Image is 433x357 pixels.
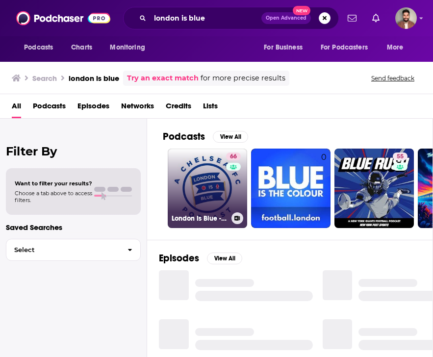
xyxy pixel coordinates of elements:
[395,7,417,29] button: Show profile menu
[226,153,241,160] a: 66
[207,253,242,264] button: View All
[77,98,109,118] a: Episodes
[110,41,145,54] span: Monitoring
[264,41,303,54] span: For Business
[69,74,119,83] h3: london is blue
[166,98,191,118] a: Credits
[32,74,57,83] h3: Search
[213,131,248,143] button: View All
[103,38,157,57] button: open menu
[334,149,414,228] a: 55
[6,247,120,253] span: Select
[251,149,331,228] a: 0
[33,98,66,118] a: Podcasts
[344,10,360,26] a: Show notifications dropdown
[15,180,92,187] span: Want to filter your results?
[293,6,310,15] span: New
[203,98,218,118] a: Lists
[261,12,311,24] button: Open AdvancedNew
[380,38,416,57] button: open menu
[266,16,306,21] span: Open Advanced
[159,252,199,264] h2: Episodes
[121,98,154,118] a: Networks
[159,252,242,264] a: EpisodesView All
[150,10,261,26] input: Search podcasts, credits, & more...
[15,190,92,204] span: Choose a tab above to access filters.
[201,73,285,84] span: for more precise results
[71,41,92,54] span: Charts
[16,9,110,27] img: Podchaser - Follow, Share and Rate Podcasts
[321,153,327,224] div: 0
[314,38,382,57] button: open menu
[6,144,141,158] h2: Filter By
[393,153,408,160] a: 55
[163,130,248,143] a: PodcastsView All
[168,149,247,228] a: 66London Is Blue - Chelsea FC Podcast
[123,7,339,29] div: Search podcasts, credits, & more...
[65,38,98,57] a: Charts
[163,130,205,143] h2: Podcasts
[172,214,228,223] h3: London Is Blue - Chelsea FC Podcast
[12,98,21,118] a: All
[6,239,141,261] button: Select
[368,10,383,26] a: Show notifications dropdown
[6,223,141,232] p: Saved Searches
[17,38,66,57] button: open menu
[368,74,417,82] button: Send feedback
[395,7,417,29] span: Logged in as calmonaghan
[397,152,404,162] span: 55
[395,7,417,29] img: User Profile
[321,41,368,54] span: For Podcasters
[230,152,237,162] span: 66
[257,38,315,57] button: open menu
[127,73,199,84] a: Try an exact match
[387,41,404,54] span: More
[24,41,53,54] span: Podcasts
